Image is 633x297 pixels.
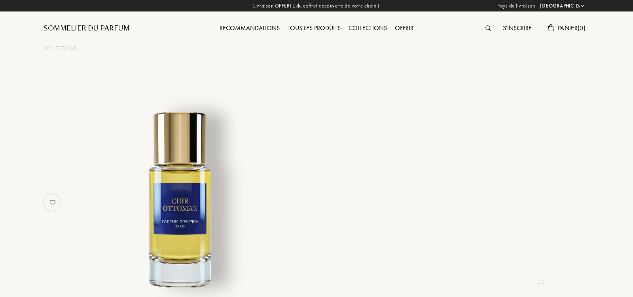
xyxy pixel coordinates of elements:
[79,44,82,53] div: /
[485,25,491,31] img: search_icn.svg
[216,24,284,32] a: Recommandations
[499,24,536,32] a: S'inscrire
[345,23,391,34] div: Collections
[44,24,130,33] a: Sommelier du Parfum
[391,23,417,34] div: Offrir
[391,24,417,32] a: Offrir
[345,24,391,32] a: Collections
[82,101,278,297] img: undefined undefined
[499,23,536,34] div: S'inscrire
[558,24,586,32] span: Panier ( 0 )
[548,24,554,31] img: cart.svg
[45,194,61,210] img: no_like_p.png
[284,24,345,32] a: Tous les produits
[284,23,345,34] div: Tous les produits
[216,23,284,34] div: Recommandations
[44,44,77,53] a: Collections
[497,2,538,10] span: Pays de livraison :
